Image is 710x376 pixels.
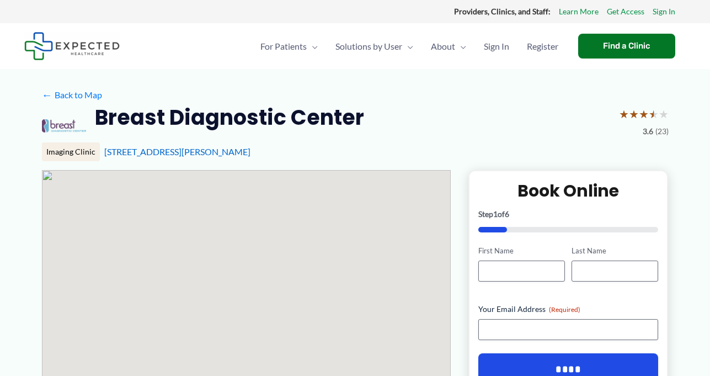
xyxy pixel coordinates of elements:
[549,305,580,314] span: (Required)
[639,104,649,124] span: ★
[643,124,653,139] span: 3.6
[607,4,644,19] a: Get Access
[478,246,565,256] label: First Name
[327,27,422,66] a: Solutions by UserMenu Toggle
[619,104,629,124] span: ★
[559,4,599,19] a: Learn More
[95,104,364,131] h2: Breast Diagnostic Center
[252,27,567,66] nav: Primary Site Navigation
[478,304,659,315] label: Your Email Address
[335,27,402,66] span: Solutions by User
[260,27,307,66] span: For Patients
[653,4,675,19] a: Sign In
[475,27,518,66] a: Sign In
[629,104,639,124] span: ★
[431,27,455,66] span: About
[42,87,102,103] a: ←Back to Map
[493,209,498,219] span: 1
[252,27,327,66] a: For PatientsMenu Toggle
[527,27,558,66] span: Register
[649,104,659,124] span: ★
[42,142,100,161] div: Imaging Clinic
[307,27,318,66] span: Menu Toggle
[505,209,509,219] span: 6
[659,104,669,124] span: ★
[422,27,475,66] a: AboutMenu Toggle
[478,210,659,218] p: Step of
[24,32,120,60] img: Expected Healthcare Logo - side, dark font, small
[454,7,551,16] strong: Providers, Clinics, and Staff:
[518,27,567,66] a: Register
[478,180,659,202] h2: Book Online
[455,27,466,66] span: Menu Toggle
[42,89,52,100] span: ←
[402,27,413,66] span: Menu Toggle
[572,246,658,256] label: Last Name
[104,146,250,157] a: [STREET_ADDRESS][PERSON_NAME]
[655,124,669,139] span: (23)
[578,34,675,59] a: Find a Clinic
[484,27,509,66] span: Sign In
